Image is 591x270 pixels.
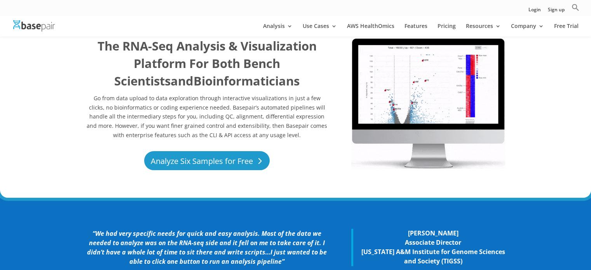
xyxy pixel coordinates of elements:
b: Bioinformaticians [194,73,300,89]
a: Free Trial [554,23,579,37]
a: Features [404,23,427,37]
a: Sign up [548,7,565,16]
a: Analysis [263,23,293,37]
img: RNA Seq 2022 [351,37,505,169]
a: Analyze Six Samples for Free [144,151,270,170]
a: Resources [466,23,501,37]
img: Basepair [13,20,55,31]
a: Pricing [438,23,456,37]
a: AWS HealthOmics [347,23,394,37]
strong: [PERSON_NAME] [408,229,459,237]
b: and [171,73,194,89]
iframe: Drift Widget Chat Controller [552,231,582,261]
strong: [US_STATE] A&M Institute for Genome Sciences and Society (TIGSS) [361,247,505,265]
p: Go from data upload to data exploration through interactive visualizations in just a few clicks, ... [86,94,328,140]
a: Login [528,7,541,16]
a: Use Cases [303,23,337,37]
a: Search Icon Link [572,3,579,16]
a: Company [511,23,544,37]
i: “We had very specific needs for quick and easy analysis. Most of the data we needed to analyze wa... [87,229,327,265]
b: The RNA-Seq Analysis & Visualization Platform For Both Bench Scientists [98,38,317,89]
svg: Search [572,3,579,11]
strong: Associate Director [405,238,461,247]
